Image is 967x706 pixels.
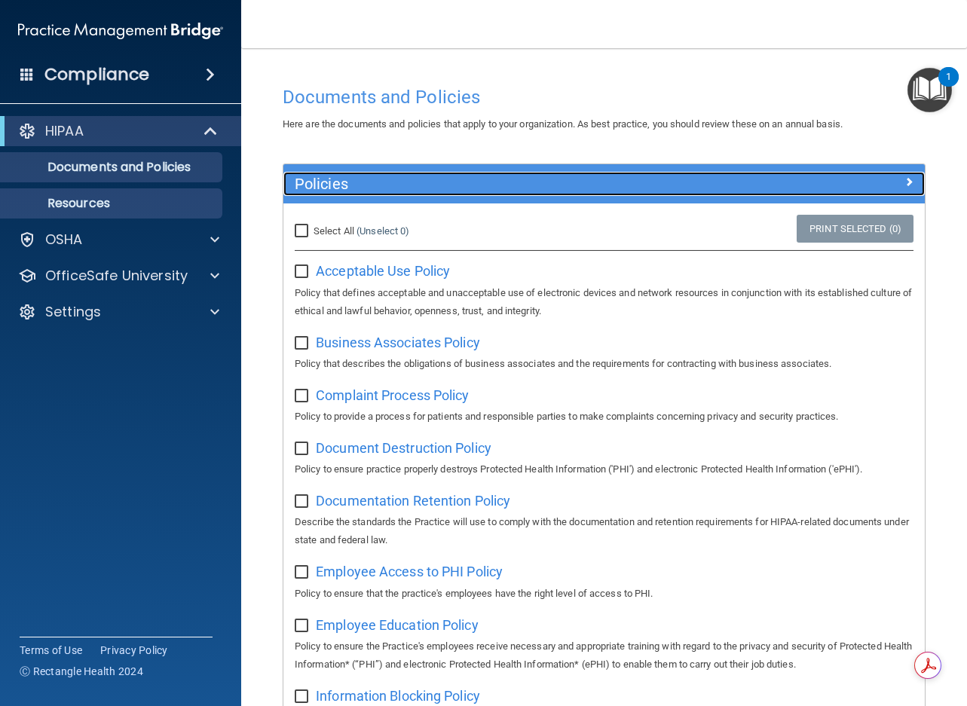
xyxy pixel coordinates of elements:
[316,493,510,509] span: Documentation Retention Policy
[295,408,913,426] p: Policy to provide a process for patients and responsible parties to make complaints concerning pr...
[907,68,952,112] button: Open Resource Center, 1 new notification
[18,122,219,140] a: HIPAA
[295,355,913,373] p: Policy that describes the obligations of business associates and the requirements for contracting...
[314,225,354,237] span: Select All
[44,64,149,85] h4: Compliance
[18,303,219,321] a: Settings
[316,564,503,579] span: Employee Access to PHI Policy
[316,688,480,704] span: Information Blocking Policy
[20,643,82,658] a: Terms of Use
[295,172,913,196] a: Policies
[295,513,913,549] p: Describe the standards the Practice will use to comply with the documentation and retention requi...
[18,231,219,249] a: OSHA
[706,599,949,659] iframe: Drift Widget Chat Controller
[797,215,913,243] a: Print Selected (0)
[45,122,84,140] p: HIPAA
[45,303,101,321] p: Settings
[283,118,843,130] span: Here are the documents and policies that apply to your organization. As best practice, you should...
[20,664,143,679] span: Ⓒ Rectangle Health 2024
[357,225,409,237] a: (Unselect 0)
[295,176,753,192] h5: Policies
[283,87,926,107] h4: Documents and Policies
[100,643,168,658] a: Privacy Policy
[295,460,913,478] p: Policy to ensure practice properly destroys Protected Health Information ('PHI') and electronic P...
[295,585,913,603] p: Policy to ensure that the practice's employees have the right level of access to PHI.
[316,387,469,403] span: Complaint Process Policy
[316,617,479,633] span: Employee Education Policy
[10,196,216,211] p: Resources
[316,263,450,279] span: Acceptable Use Policy
[295,284,913,320] p: Policy that defines acceptable and unacceptable use of electronic devices and network resources i...
[45,231,83,249] p: OSHA
[946,77,951,96] div: 1
[18,16,223,46] img: PMB logo
[316,335,480,350] span: Business Associates Policy
[316,440,491,456] span: Document Destruction Policy
[295,225,312,237] input: Select All (Unselect 0)
[10,160,216,175] p: Documents and Policies
[18,267,219,285] a: OfficeSafe University
[45,267,188,285] p: OfficeSafe University
[295,637,913,674] p: Policy to ensure the Practice's employees receive necessary and appropriate training with regard ...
